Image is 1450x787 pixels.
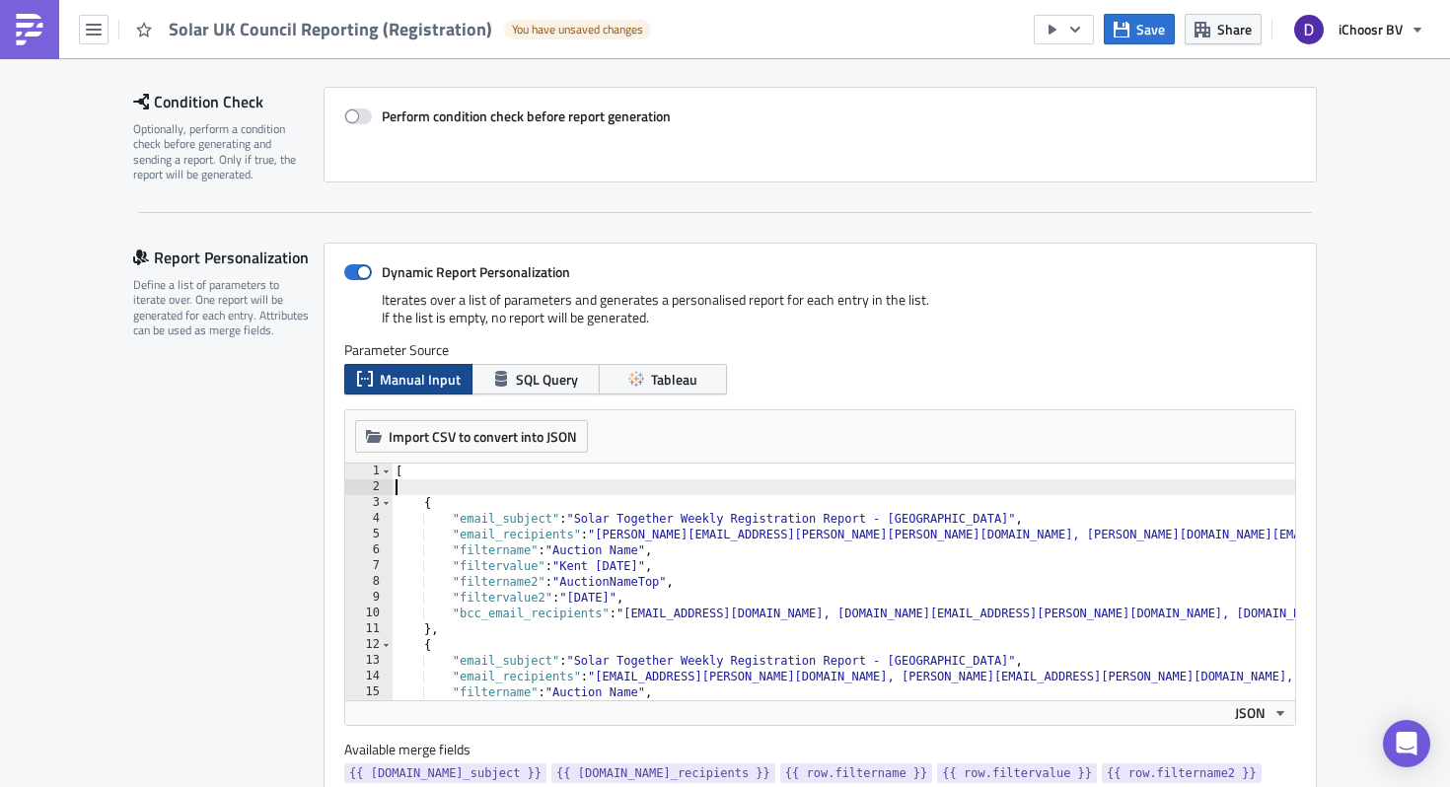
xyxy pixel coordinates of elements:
[47,170,942,185] p: Communication channel breakdown (.csv)
[133,121,311,182] div: Optionally, perform a condition check before generating and sending a report. Only if true, the r...
[556,763,770,783] span: {{ [DOMAIN_NAME]_recipients }}
[344,364,472,394] button: Manual Input
[599,364,727,394] button: Tableau
[14,14,45,45] img: PushMetrics
[1102,763,1262,783] a: {{ row.filtername2 }}
[47,140,942,156] p: Registrations per day (.csv)
[345,495,393,511] div: 3
[133,87,324,116] div: Condition Check
[8,8,942,24] p: Hi,
[1383,720,1430,767] div: Open Intercom Messenger
[344,763,546,783] a: {{ [DOMAIN_NAME]_subject }}
[1104,14,1175,44] button: Save
[345,684,393,700] div: 15
[344,341,1296,359] label: Parameter Source
[1136,19,1165,39] span: Save
[345,464,393,479] div: 1
[942,763,1092,783] span: {{ row.filtervalue }}
[380,369,461,390] span: Manual Input
[345,669,393,684] div: 14
[937,763,1097,783] a: {{ row.filtervalue }}
[382,261,570,282] strong: Dynamic Report Personalization
[345,637,393,653] div: 12
[551,763,775,783] a: {{ [DOMAIN_NAME]_recipients }}
[47,81,942,97] p: Cumulative registration figures graph
[516,369,578,390] span: SQL Query
[1339,19,1403,39] span: iChoosr BV
[1217,19,1252,39] span: Share
[1185,14,1262,44] button: Share
[8,30,942,45] p: Please see attached for your weekly Solar Together registration report.
[1292,13,1326,46] img: Avatar
[8,51,942,67] p: This email contains the following:
[1228,701,1295,725] button: JSON
[345,606,393,621] div: 10
[133,243,324,272] div: Report Personalization
[345,511,393,527] div: 4
[169,18,494,40] span: Solar UK Council Reporting (Registration)
[1107,763,1257,783] span: {{ row.filtername2 }}
[344,741,492,758] label: Available merge fields
[349,763,542,783] span: {{ [DOMAIN_NAME]_subject }}
[651,369,697,390] span: Tableau
[345,479,393,495] div: 2
[512,22,643,37] span: You have unsaved changes
[1282,8,1435,51] button: iChoosr BV
[345,590,393,606] div: 9
[785,763,928,783] span: {{ row.filtername }}
[382,106,671,126] strong: Perform condition check before report generation
[133,277,311,338] div: Define a list of parameters to iterate over. One report will be generated for each entry. Attribu...
[389,426,577,447] span: Import CSV to convert into JSON
[1235,702,1266,723] span: JSON
[355,420,588,453] button: Import CSV to convert into JSON
[345,558,393,574] div: 7
[8,8,942,340] body: Rich Text Area. Press ALT-0 for help.
[345,574,393,590] div: 8
[345,527,393,542] div: 5
[345,542,393,558] div: 6
[780,763,933,783] a: {{ row.filtername }}
[345,653,393,669] div: 13
[47,110,942,126] p: Breakdown of registrations Solar PV / Battery inc SME
[471,364,600,394] button: SQL Query
[345,621,393,637] div: 11
[344,291,1296,341] div: Iterates over a list of parameters and generates a personalised report for each entry in the list...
